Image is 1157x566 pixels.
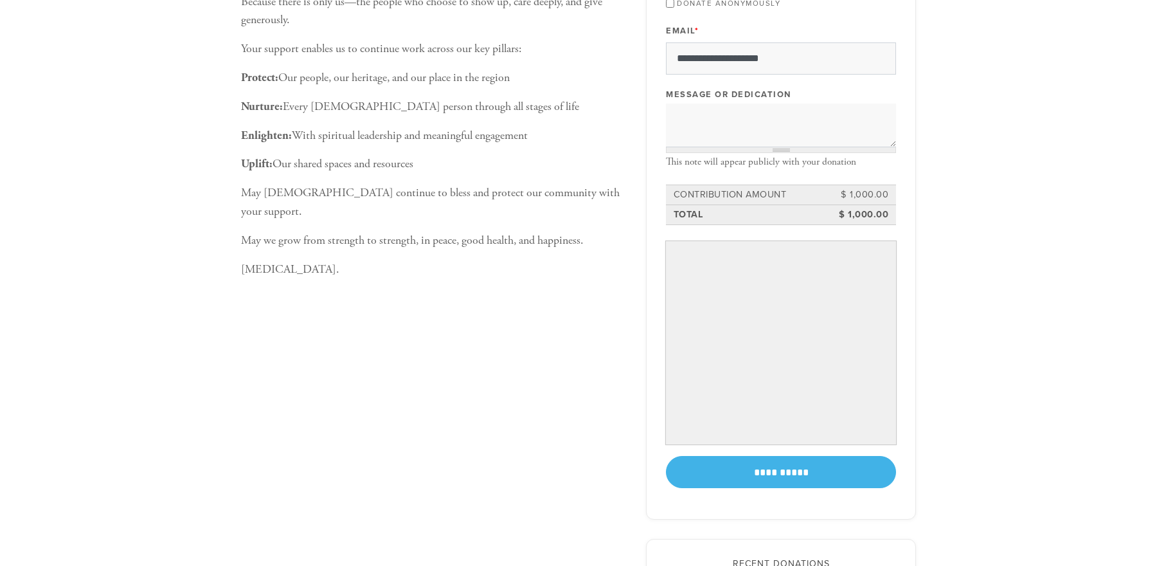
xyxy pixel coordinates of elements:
[666,89,791,100] label: Message or dedication
[668,244,893,443] iframe: Secure payment input frame
[672,206,833,224] td: Total
[241,70,278,85] b: Protect:
[241,127,627,145] p: With spiritual leadership and meaningful engagement
[666,25,699,37] label: Email
[241,69,627,87] p: Our people, our heritage, and our place in the region
[832,186,890,204] td: $ 1,000.00
[832,206,890,224] td: $ 1,000.00
[241,155,627,174] p: Our shared spaces and resources
[241,128,292,143] b: Enlighten:
[672,186,833,204] td: Contribution Amount
[241,98,627,116] p: Every [DEMOGRAPHIC_DATA] person through all stages of life
[241,40,627,59] p: Your support enables us to continue work across our key pillars:
[241,184,627,221] p: May [DEMOGRAPHIC_DATA] continue to bless and protect our community with your support.
[695,26,699,36] span: This field is required.
[241,99,283,114] b: Nurture:
[241,260,627,279] p: [MEDICAL_DATA].
[666,156,896,168] div: This note will appear publicly with your donation
[241,232,627,250] p: May we grow from strength to strength, in peace, good health, and happiness.
[241,156,273,171] b: Uplift:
